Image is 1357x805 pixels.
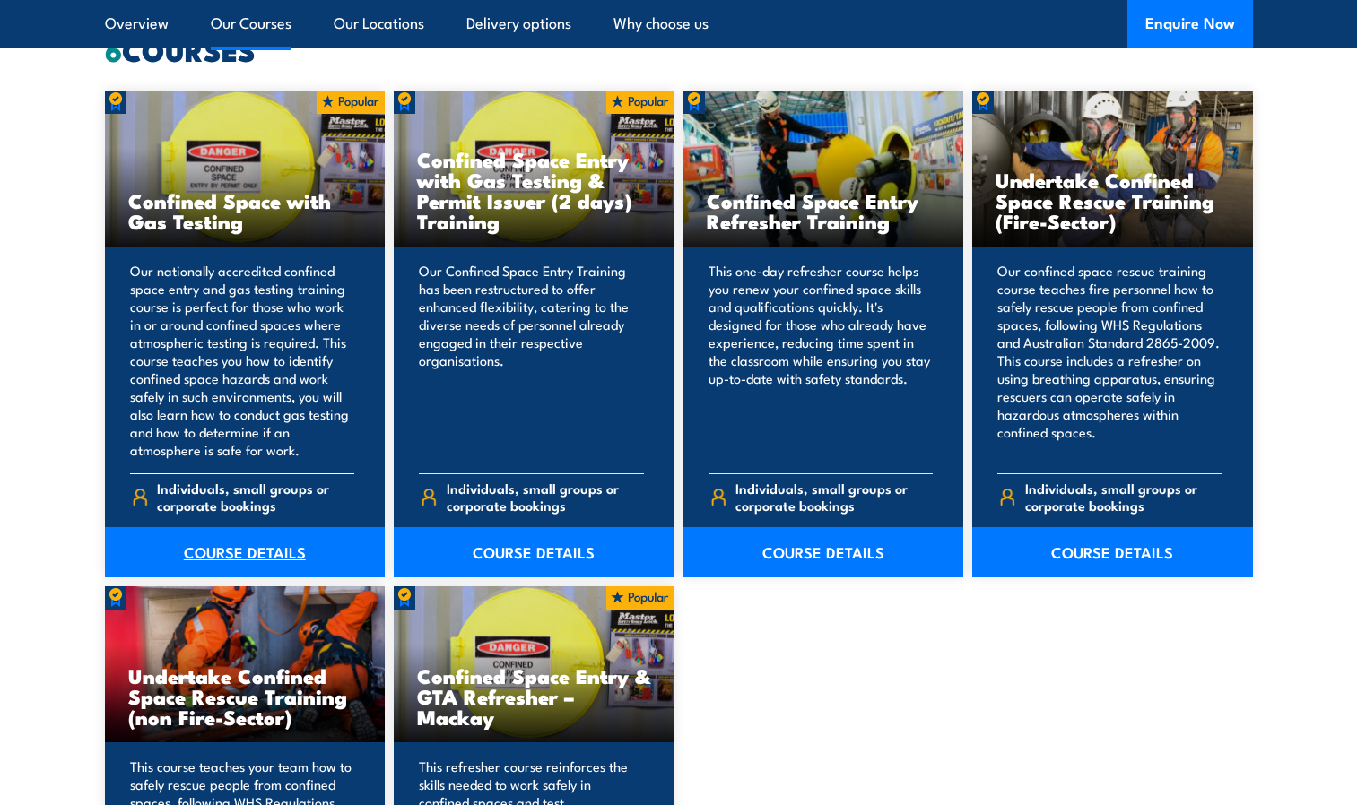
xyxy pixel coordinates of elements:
[105,37,1253,62] h2: COURSES
[128,665,362,727] h3: Undertake Confined Space Rescue Training (non Fire-Sector)
[130,262,355,459] p: Our nationally accredited confined space entry and gas testing training course is perfect for tho...
[419,262,644,459] p: Our Confined Space Entry Training has been restructured to offer enhanced flexibility, catering t...
[417,665,651,727] h3: Confined Space Entry & GTA Refresher – Mackay
[683,527,964,577] a: COURSE DETAILS
[417,149,651,231] h3: Confined Space Entry with Gas Testing & Permit Issuer (2 days) Training
[105,27,122,72] strong: 6
[447,480,644,514] span: Individuals, small groups or corporate bookings
[157,480,354,514] span: Individuals, small groups or corporate bookings
[996,169,1230,231] h3: Undertake Confined Space Rescue Training (Fire-Sector)
[105,527,386,577] a: COURSE DETAILS
[997,262,1222,459] p: Our confined space rescue training course teaches fire personnel how to safely rescue people from...
[709,262,934,459] p: This one-day refresher course helps you renew your confined space skills and qualifications quick...
[707,190,941,231] h3: Confined Space Entry Refresher Training
[1025,480,1222,514] span: Individuals, small groups or corporate bookings
[735,480,933,514] span: Individuals, small groups or corporate bookings
[972,527,1253,577] a: COURSE DETAILS
[394,527,674,577] a: COURSE DETAILS
[128,190,362,231] h3: Confined Space with Gas Testing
